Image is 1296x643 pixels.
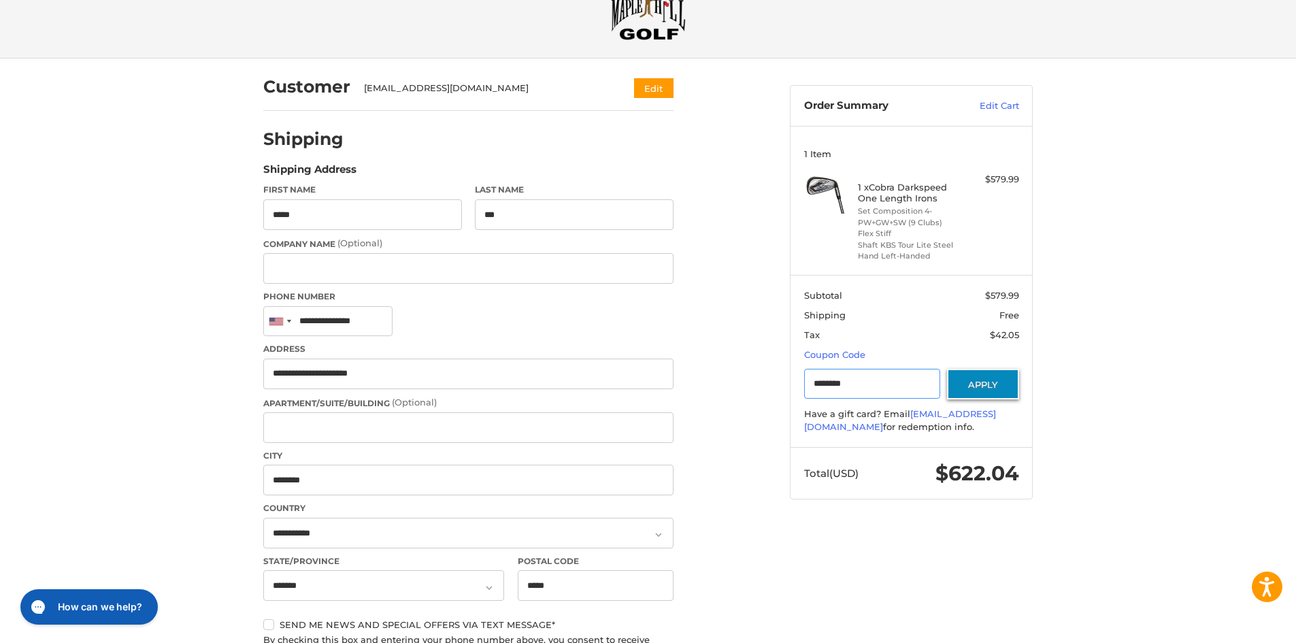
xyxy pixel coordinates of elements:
legend: Shipping Address [263,162,356,184]
small: (Optional) [337,237,382,248]
iframe: Gorgias live chat messenger [14,584,162,629]
label: First Name [263,184,462,196]
div: United States: +1 [264,307,295,336]
span: $42.05 [990,329,1019,340]
label: Send me news and special offers via text message* [263,619,674,630]
label: Apartment/Suite/Building [263,396,674,410]
div: Have a gift card? Email for redemption info. [804,408,1019,434]
li: Hand Left-Handed [858,250,962,262]
label: Country [263,502,674,514]
h2: Customer [263,76,350,97]
span: $579.99 [985,290,1019,301]
button: Edit [634,78,674,98]
li: Shaft KBS Tour Lite Steel [858,240,962,251]
button: Apply [947,369,1019,399]
h2: Shipping [263,129,344,150]
input: Gift Certificate or Coupon Code [804,369,941,399]
span: Subtotal [804,290,842,301]
a: Edit Cart [950,99,1019,113]
a: Coupon Code [804,349,865,360]
span: Tax [804,329,820,340]
label: State/Province [263,555,504,567]
span: Free [999,310,1019,320]
label: Phone Number [263,291,674,303]
h3: Order Summary [804,99,950,113]
small: (Optional) [392,397,437,408]
div: $579.99 [965,173,1019,186]
label: Last Name [475,184,674,196]
label: Company Name [263,237,674,250]
li: Set Composition 4-PW+GW+SW (9 Clubs) [858,205,962,228]
label: City [263,450,674,462]
div: [EMAIL_ADDRESS][DOMAIN_NAME] [364,82,608,95]
label: Address [263,343,674,355]
span: $622.04 [935,461,1019,486]
span: Total (USD) [804,467,859,480]
h4: 1 x Cobra Darkspeed One Length Irons [858,182,962,204]
h3: 1 Item [804,148,1019,159]
label: Postal Code [518,555,674,567]
li: Flex Stiff [858,228,962,240]
span: Shipping [804,310,846,320]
